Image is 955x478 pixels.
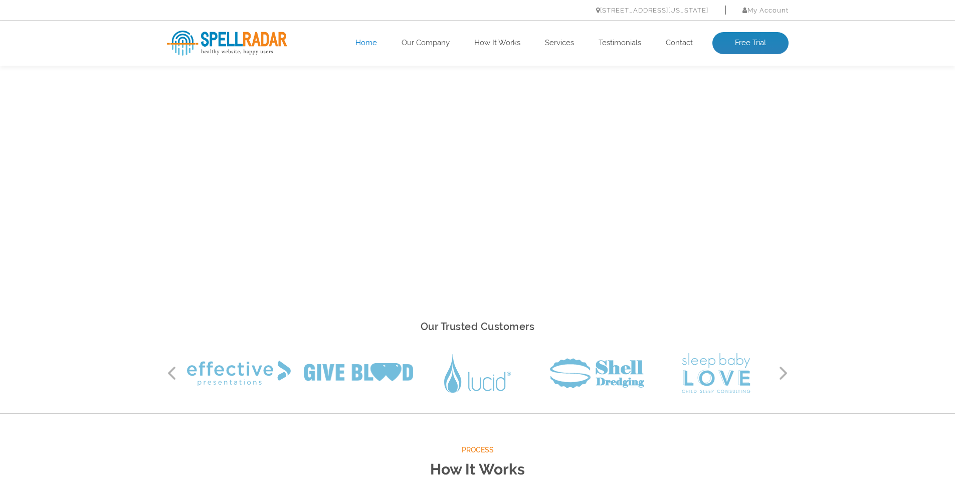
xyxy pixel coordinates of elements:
[682,353,750,393] img: Sleep Baby Love
[550,358,644,388] img: Shell Dredging
[444,354,511,393] img: Lucid
[167,318,789,336] h2: Our Trusted Customers
[304,363,413,383] img: Give Blood
[779,366,789,381] button: Next
[167,444,789,456] span: Process
[187,361,291,386] img: Effective
[167,366,177,381] button: Previous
